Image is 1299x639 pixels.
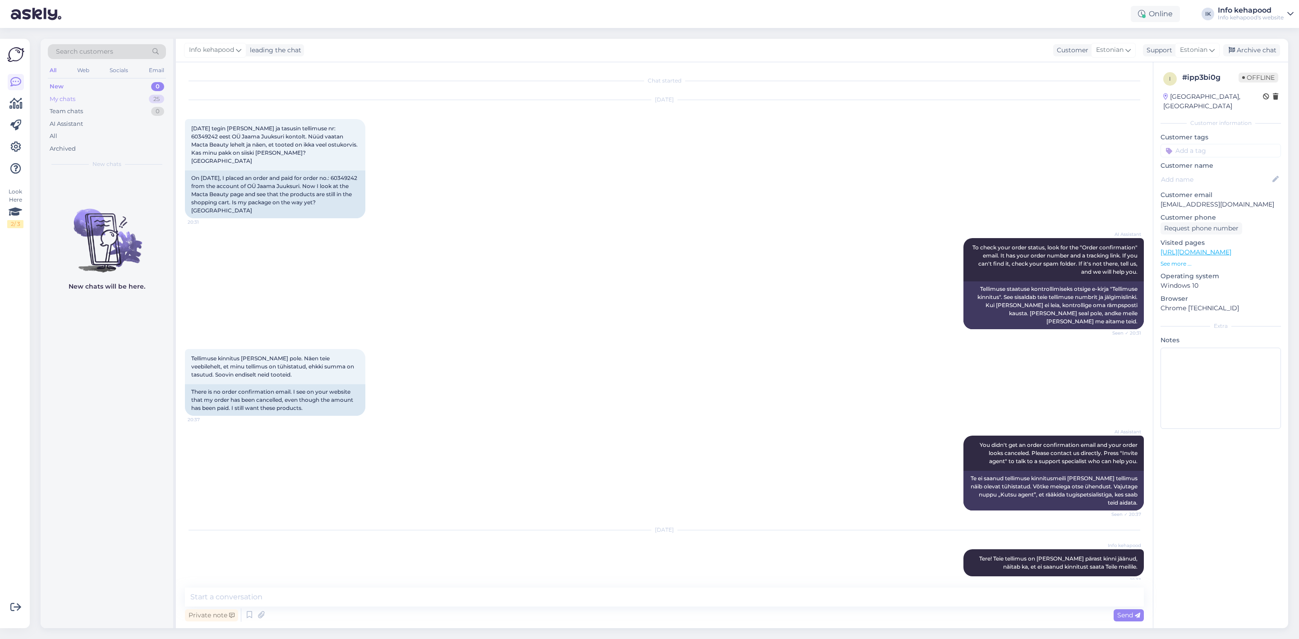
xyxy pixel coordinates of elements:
div: 2 / 3 [7,220,23,228]
p: Operating system [1161,271,1281,281]
div: Socials [108,64,130,76]
span: Send [1117,611,1140,619]
span: 20:31 [188,219,221,225]
a: Info kehapoodInfo kehapood's website [1218,7,1294,21]
div: 25 [149,95,164,104]
span: Info kehapood [1107,542,1141,549]
div: Look Here [7,188,23,228]
p: New chats will be here. [69,282,145,291]
div: On [DATE], I placed an order and paid for order no.: 60349242 from the account of OÜ Jaama Juuksu... [185,170,365,218]
div: Customer [1053,46,1088,55]
a: [URL][DOMAIN_NAME] [1161,248,1231,256]
span: AI Assistant [1107,428,1141,435]
span: Tellimuse kinnitus [PERSON_NAME] pole. Näen teie veebilehelt, et minu tellimus on tühistatud, ehk... [191,355,355,378]
div: Support [1143,46,1172,55]
p: Customer tags [1161,133,1281,142]
span: Estonian [1180,45,1207,55]
div: # ipp3bi0g [1182,72,1239,83]
div: All [48,64,58,76]
span: To check your order status, look for the "Order confirmation" email. It has your order number and... [972,244,1139,275]
div: Te ei saanud tellimuse kinnitusmeili [PERSON_NAME] tellimus näib olevat tühistatud. Võtke meiega ... [963,471,1144,510]
div: Customer information [1161,119,1281,127]
div: Web [75,64,91,76]
p: Notes [1161,336,1281,345]
div: 0 [151,82,164,91]
span: Offline [1239,73,1278,83]
p: Customer name [1161,161,1281,170]
div: [DATE] [185,96,1144,104]
span: Seen ✓ 20:31 [1107,330,1141,336]
p: [EMAIL_ADDRESS][DOMAIN_NAME] [1161,200,1281,209]
span: AI Assistant [1107,231,1141,238]
div: Archive chat [1223,44,1280,56]
input: Add name [1161,175,1271,184]
span: Seen ✓ 20:37 [1107,511,1141,518]
div: New [50,82,64,91]
span: Estonian [1096,45,1124,55]
span: 19:33 [1107,577,1141,584]
div: Email [147,64,166,76]
span: You didn't get an order confirmation email and your order looks canceled. Please contact us direc... [980,441,1139,464]
span: 20:37 [188,416,221,423]
span: New chats [92,160,121,168]
p: Browser [1161,294,1281,303]
div: leading the chat [246,46,301,55]
div: Info kehapood's website [1218,14,1284,21]
span: Tere! Teie tellimus on [PERSON_NAME] pärast kinni jäänud, näitab ka, et ei saanud kinnitust saata... [979,555,1139,570]
div: 0 [151,107,164,116]
img: Askly Logo [7,46,24,63]
div: Team chats [50,107,83,116]
input: Add a tag [1161,144,1281,157]
p: Chrome [TECHNICAL_ID] [1161,303,1281,313]
div: Archived [50,144,76,153]
span: Info kehapood [189,45,234,55]
div: My chats [50,95,75,104]
div: Private note [185,609,238,621]
div: Request phone number [1161,222,1242,234]
div: All [50,132,57,141]
div: [GEOGRAPHIC_DATA], [GEOGRAPHIC_DATA] [1163,92,1263,111]
div: Info kehapood [1218,7,1284,14]
p: Visited pages [1161,238,1281,248]
img: No chats [41,193,173,274]
div: Online [1131,6,1180,22]
div: Extra [1161,322,1281,330]
div: AI Assistant [50,120,83,129]
div: IK [1202,8,1214,20]
span: Search customers [56,47,113,56]
span: [DATE] tegin [PERSON_NAME] ja tasusin tellimuse nr: 60349242 eest OÜ Jaama Juuksuri kontolt. Nüüd... [191,125,360,164]
div: Tellimuse staatuse kontrollimiseks otsige e-kirja "Tellimuse kinnitus". See sisaldab teie tellimu... [963,281,1144,329]
p: See more ... [1161,260,1281,268]
div: [DATE] [185,526,1144,534]
div: Chat started [185,77,1144,85]
p: Customer phone [1161,213,1281,222]
p: Windows 10 [1161,281,1281,290]
p: Customer email [1161,190,1281,200]
span: i [1169,75,1171,82]
div: There is no order confirmation email. I see on your website that my order has been cancelled, eve... [185,384,365,416]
